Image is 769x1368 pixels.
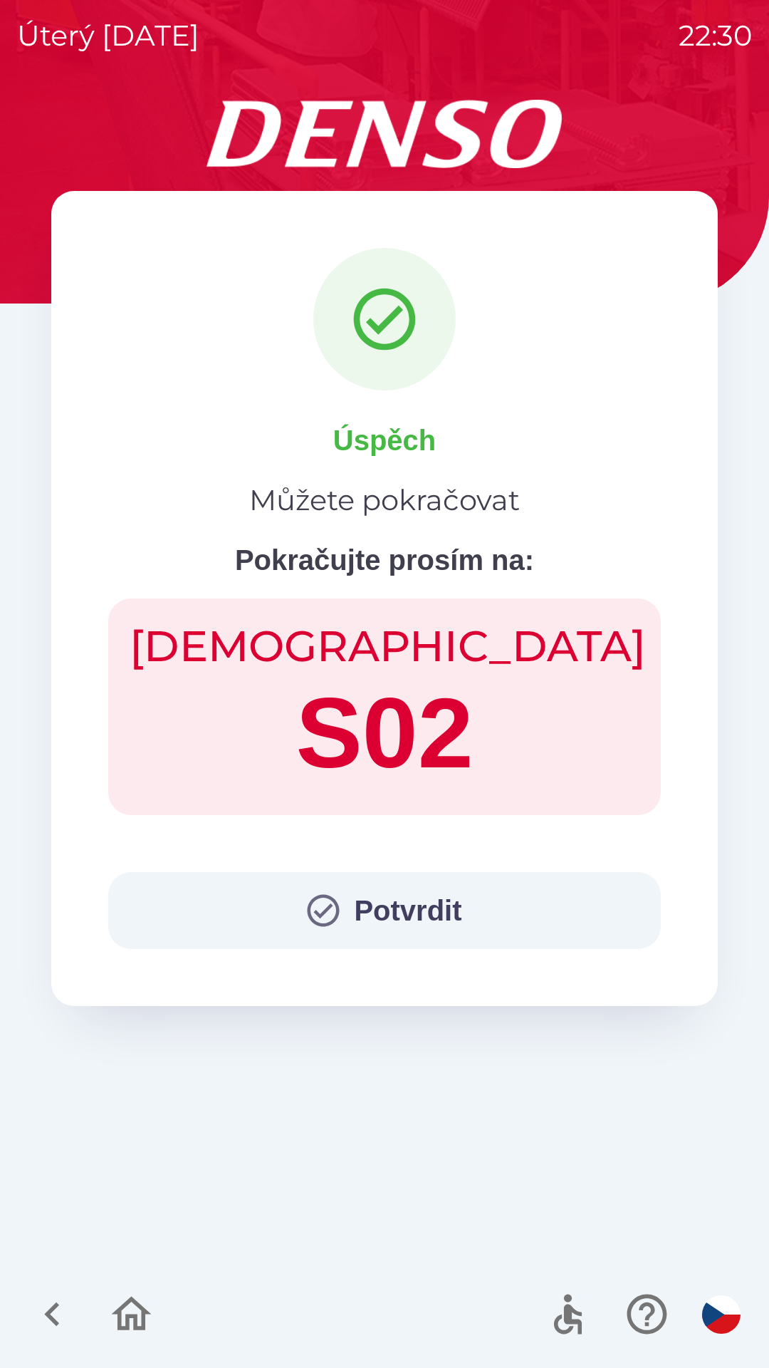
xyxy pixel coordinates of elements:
p: Pokračujte prosím na: [235,539,534,581]
p: 22:30 [679,14,752,57]
img: Logo [51,100,718,168]
button: Potvrdit [108,872,661,949]
p: Můžete pokračovat [249,479,520,522]
h2: [DEMOGRAPHIC_DATA] [130,620,639,673]
h1: S02 [130,673,639,794]
p: Úspěch [333,419,436,462]
p: úterý [DATE] [17,14,199,57]
img: cs flag [702,1295,741,1334]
